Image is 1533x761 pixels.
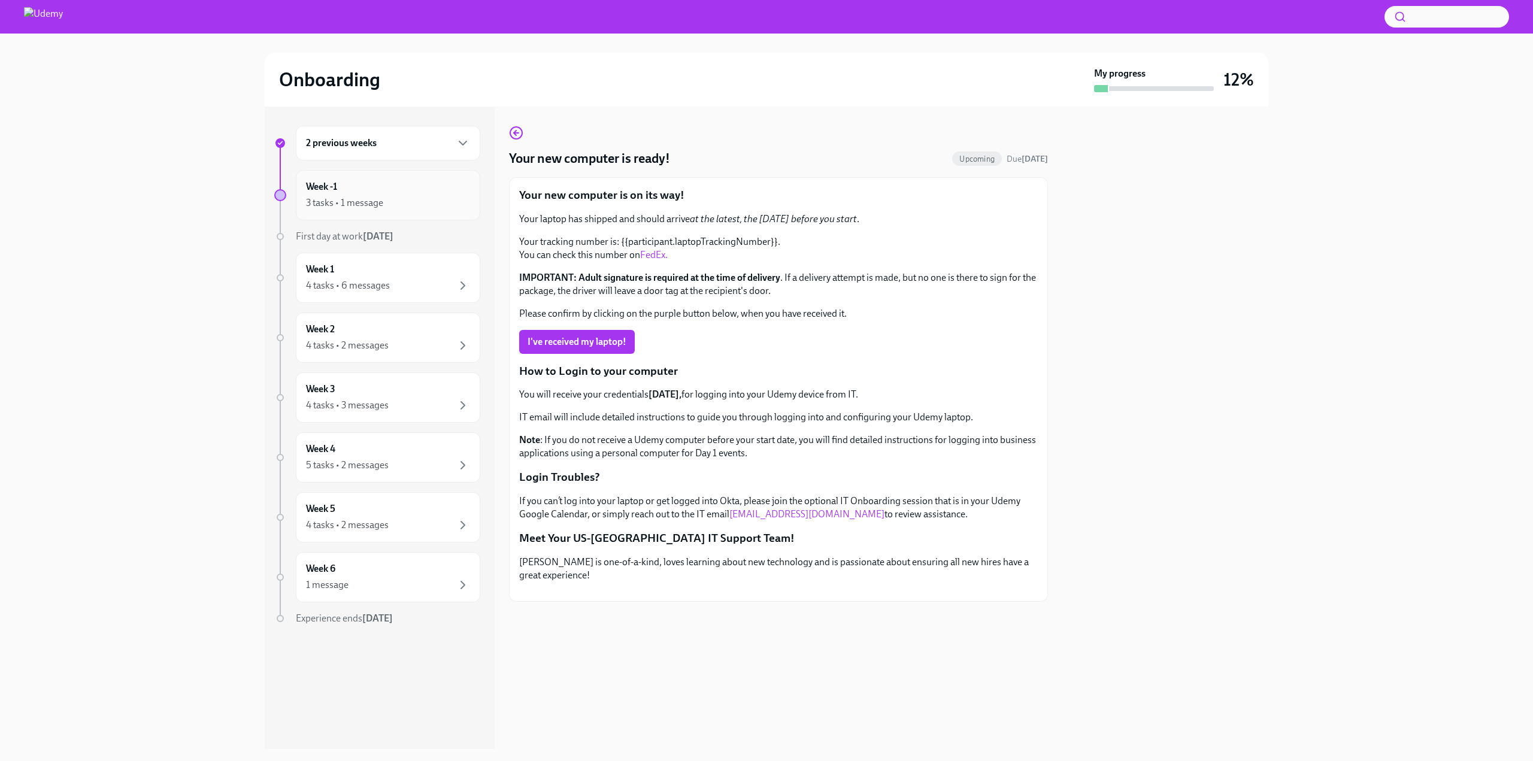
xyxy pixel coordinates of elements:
[362,613,393,624] strong: [DATE]
[519,433,1038,460] p: : If you do not receive a Udemy computer before your start date, you will find detailed instructi...
[1223,69,1254,90] h3: 12%
[306,279,390,292] div: 4 tasks • 6 messages
[306,196,383,210] div: 3 tasks • 1 message
[952,154,1002,163] span: Upcoming
[274,432,480,483] a: Week 45 tasks • 2 messages
[519,363,1038,379] p: How to Login to your computer
[519,213,1038,226] p: Your laptop has shipped and should arrive .
[640,249,668,260] a: FedEx.
[279,68,380,92] h2: Onboarding
[274,552,480,602] a: Week 61 message
[1022,154,1048,164] strong: [DATE]
[509,150,670,168] h4: Your new computer is ready!
[306,180,337,193] h6: Week -1
[1007,153,1048,165] span: September 6th, 2025 12:00
[363,231,393,242] strong: [DATE]
[729,508,884,520] a: [EMAIL_ADDRESS][DOMAIN_NAME]
[519,411,1038,424] p: IT email will include detailed instructions to guide you through logging into and configuring you...
[1007,154,1048,164] span: Due
[306,562,335,575] h6: Week 6
[306,519,389,532] div: 4 tasks • 2 messages
[519,530,1038,546] p: Meet Your US-[GEOGRAPHIC_DATA] IT Support Team!
[274,170,480,220] a: Week -13 tasks • 1 message
[528,336,626,348] span: I've received my laptop!
[274,253,480,303] a: Week 14 tasks • 6 messages
[519,272,780,283] strong: IMPORTANT: Adult signature is required at the time of delivery
[306,323,335,336] h6: Week 2
[306,263,334,276] h6: Week 1
[519,271,1038,298] p: . If a delivery attempt is made, but no one is there to sign for the package, the driver will lea...
[274,313,480,363] a: Week 24 tasks • 2 messages
[519,187,1038,203] p: Your new computer is on its way!
[24,7,63,26] img: Udemy
[519,388,1038,401] p: You will receive your credentials for logging into your Udemy device from IT.
[519,235,1038,262] p: Your tracking number is: {{participant.laptopTrackingNumber}}. You can check this number on
[274,230,480,243] a: First day at work[DATE]
[306,399,389,412] div: 4 tasks • 3 messages
[519,330,635,354] button: I've received my laptop!
[306,459,389,472] div: 5 tasks • 2 messages
[519,434,540,445] strong: Note
[306,502,335,516] h6: Week 5
[296,613,393,624] span: Experience ends
[519,307,1038,320] p: Please confirm by clicking on the purple button below, when you have received it.
[306,137,377,150] h6: 2 previous weeks
[306,383,335,396] h6: Week 3
[296,126,480,160] div: 2 previous weeks
[306,578,349,592] div: 1 message
[519,556,1038,582] p: [PERSON_NAME] is one-of-a-kind, loves learning about new technology and is passionate about ensur...
[306,339,389,352] div: 4 tasks • 2 messages
[274,372,480,423] a: Week 34 tasks • 3 messages
[274,492,480,542] a: Week 54 tasks • 2 messages
[690,213,857,225] em: at the latest, the [DATE] before you start
[649,389,681,400] strong: [DATE],
[1094,67,1146,80] strong: My progress
[306,442,335,456] h6: Week 4
[296,231,393,242] span: First day at work
[519,495,1038,521] p: If you can’t log into your laptop or get logged into Okta, please join the optional IT Onboarding...
[519,469,1038,485] p: Login Troubles?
